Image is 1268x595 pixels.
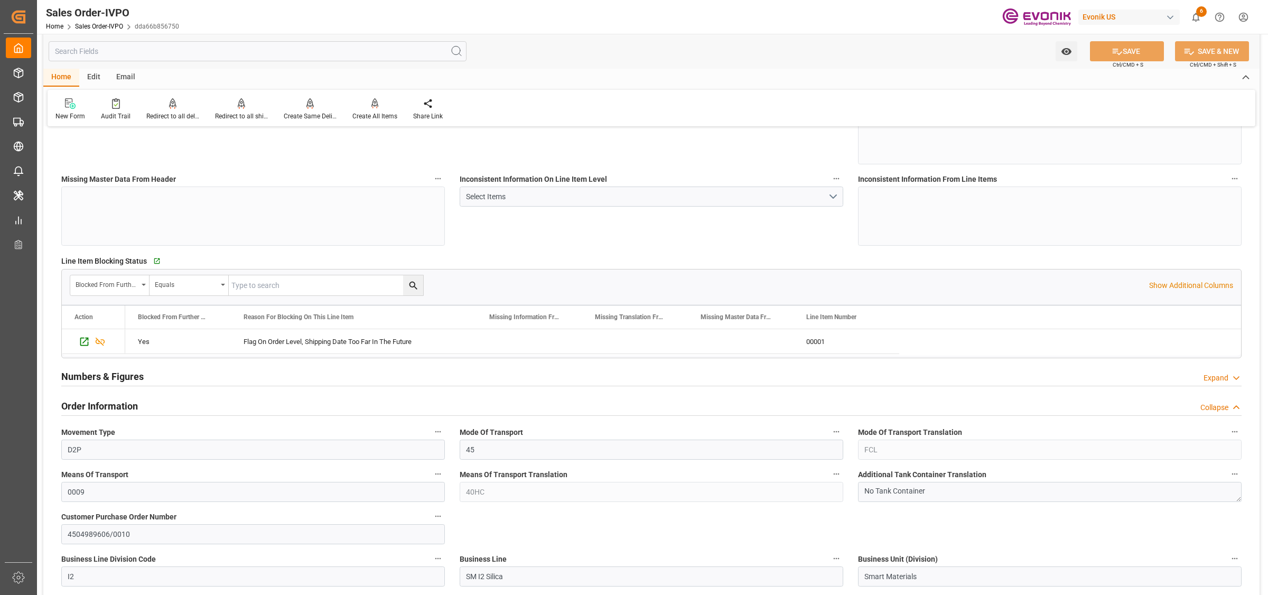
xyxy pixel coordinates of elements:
button: Means Of Transport Translation [829,467,843,481]
button: Means Of Transport [431,467,445,481]
span: Business Line [460,554,507,565]
span: Missing Master Data From SAP [701,313,771,321]
button: search button [403,275,423,295]
span: Means Of Transport [61,469,128,480]
div: Press SPACE to select this row. [62,329,125,354]
span: Business Unit (Division) [858,554,938,565]
a: Sales Order-IVPO [75,23,123,30]
div: Select Items [466,191,828,202]
span: Customer Purchase Order Number [61,512,176,523]
div: Redirect to all deliveries [146,111,199,121]
span: Missing Translation From Master Data [595,313,666,321]
a: Home [46,23,63,30]
button: open menu [150,275,229,295]
div: Equals [155,277,217,290]
span: Business Line Division Code [61,554,156,565]
div: Home [43,69,79,87]
button: Help Center [1208,5,1232,29]
button: Inconsistent Information On Line Item Level [829,172,843,185]
button: open menu [1056,41,1077,61]
div: Create All Items [352,111,397,121]
div: Edit [79,69,108,87]
span: Mode Of Transport Translation [858,427,962,438]
div: Sales Order-IVPO [46,5,179,21]
div: Share Link [413,111,443,121]
button: Evonik US [1078,7,1184,27]
span: 6 [1196,6,1207,17]
div: Expand [1204,373,1228,384]
div: Press SPACE to select this row. [125,329,899,354]
button: Missing Master Data From Header [431,172,445,185]
div: Yes [138,330,218,354]
span: Inconsistent Information From Line Items [858,174,997,185]
div: Evonik US [1078,10,1180,25]
input: Type to search [229,275,423,295]
span: Missing Master Data From Header [61,174,176,185]
div: Audit Trail [101,111,130,121]
button: Business Line [829,552,843,565]
div: Blocked From Further Processing [76,277,138,290]
span: Mode Of Transport [460,427,523,438]
span: Movement Type [61,427,115,438]
span: Additional Tank Container Translation [858,469,986,480]
p: Show Additional Columns [1149,280,1233,291]
span: Reason For Blocking On This Line Item [244,313,353,321]
div: Flag On Order Level, Shipping Date Too Far In The Future [231,329,477,354]
button: Business Unit (Division) [1228,552,1242,565]
button: open menu [460,187,843,207]
div: Action [74,313,93,321]
div: New Form [55,111,85,121]
button: Movement Type [431,425,445,439]
h2: Order Information [61,399,138,413]
button: Additional Tank Container Translation [1228,467,1242,481]
span: Ctrl/CMD + S [1113,61,1143,69]
div: Redirect to all shipments [215,111,268,121]
span: Means Of Transport Translation [460,469,567,480]
img: Evonik-brand-mark-Deep-Purple-RGB.jpeg_1700498283.jpeg [1002,8,1071,26]
span: Blocked From Further Processing [138,313,209,321]
button: SAVE & NEW [1175,41,1249,61]
button: SAVE [1090,41,1164,61]
div: 00001 [794,329,899,354]
button: Mode Of Transport [829,425,843,439]
button: Business Line Division Code [431,552,445,565]
button: show 6 new notifications [1184,5,1208,29]
h2: Numbers & Figures [61,369,144,384]
textarea: No Tank Container [858,482,1242,502]
span: Line Item Blocking Status [61,256,147,267]
div: Email [108,69,143,87]
input: Search Fields [49,41,467,61]
button: Inconsistent Information From Line Items [1228,172,1242,185]
div: Create Same Delivery Date [284,111,337,121]
button: Mode Of Transport Translation [1228,425,1242,439]
div: Collapse [1200,402,1228,413]
button: open menu [70,275,150,295]
button: Customer Purchase Order Number [431,509,445,523]
span: Missing Information From Line Item [489,313,560,321]
span: Ctrl/CMD + Shift + S [1190,61,1236,69]
span: Line Item Number [806,313,856,321]
span: Inconsistent Information On Line Item Level [460,174,607,185]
